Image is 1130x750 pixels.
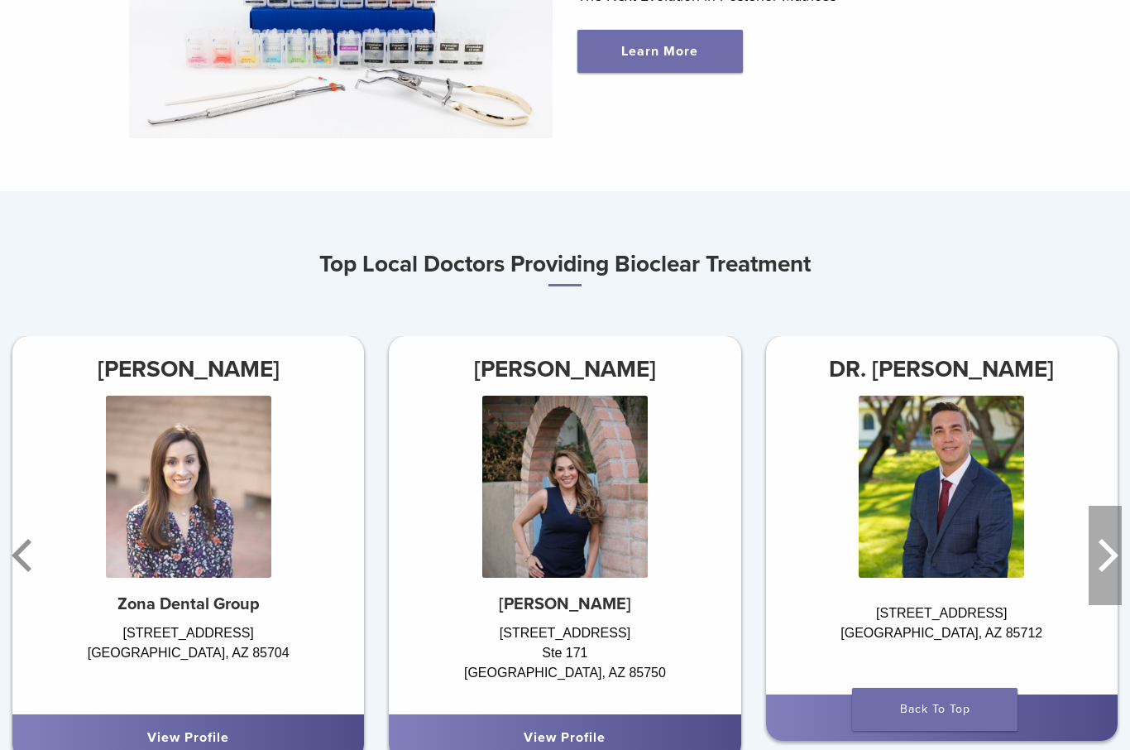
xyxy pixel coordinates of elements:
div: [STREET_ADDRESS] [GEOGRAPHIC_DATA], AZ 85704 [12,623,364,698]
div: [STREET_ADDRESS] [GEOGRAPHIC_DATA], AZ 85712 [766,603,1118,678]
a: View Profile [524,729,606,746]
strong: [PERSON_NAME] [499,594,631,614]
button: Next [1089,506,1122,605]
h3: [PERSON_NAME] [12,349,364,389]
h3: [PERSON_NAME] [389,349,740,389]
img: Dr. Lenny Arias [482,396,648,578]
img: Dr. Sara Garcia [106,396,271,578]
a: Back To Top [852,688,1017,731]
img: DR. Brian Mitchell [859,396,1024,578]
a: Learn More [577,30,743,73]
h3: DR. [PERSON_NAME] [766,349,1118,389]
strong: Zona Dental Group [117,594,260,614]
div: [STREET_ADDRESS] Ste 171 [GEOGRAPHIC_DATA], AZ 85750 [389,623,740,698]
button: Previous [8,506,41,605]
a: View Profile [147,729,229,746]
